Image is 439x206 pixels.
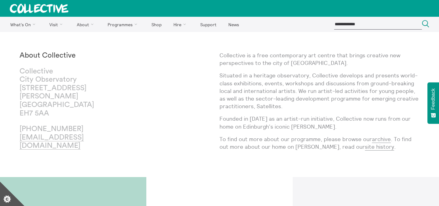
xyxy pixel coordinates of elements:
[220,115,419,130] p: Founded in [DATE] as an artist-run initiative, Collective now runs from our home on Edinburgh’s i...
[372,136,391,143] a: archive
[220,72,419,110] p: Situated in a heritage observatory, Collective develops and presents world-class exhibitions, eve...
[220,135,419,151] p: To find out more about our programme, please browse our . To find out more about our home on [PER...
[168,17,194,32] a: Hire
[220,51,419,67] p: Collective is a free contemporary art centre that brings creative new perspectives to the city of...
[5,17,43,32] a: What's On
[223,17,244,32] a: News
[20,67,120,118] p: Collective City Observatory [STREET_ADDRESS][PERSON_NAME] [GEOGRAPHIC_DATA] EH7 5AA
[102,17,145,32] a: Programmes
[146,17,167,32] a: Shop
[20,52,76,59] strong: About Collective
[20,125,120,150] p: [PHONE_NUMBER]
[195,17,222,32] a: Support
[71,17,101,32] a: About
[44,17,70,32] a: Visit
[20,134,84,150] a: [EMAIL_ADDRESS][DOMAIN_NAME]
[430,88,436,110] span: Feedback
[427,82,439,124] button: Feedback - Show survey
[365,143,394,151] a: site history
